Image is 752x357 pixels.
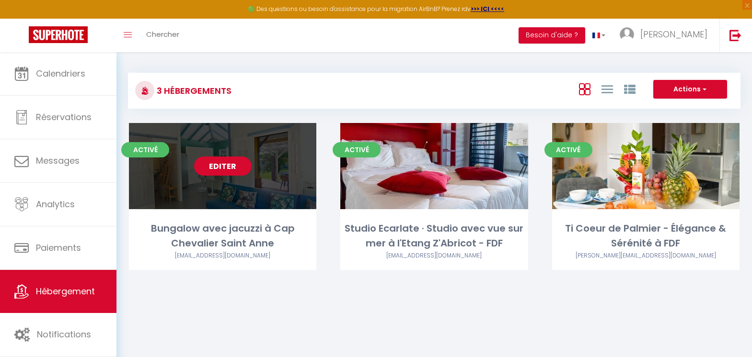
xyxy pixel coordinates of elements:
[36,155,80,167] span: Messages
[36,285,95,297] span: Hébergement
[36,111,92,123] span: Réservations
[729,29,741,41] img: logout
[640,28,707,40] span: [PERSON_NAME]
[154,80,231,101] h3: 3 Hébergements
[624,81,636,97] a: Vue par Groupe
[519,27,585,44] button: Besoin d'aide ?
[29,26,88,43] img: Super Booking
[146,29,179,39] span: Chercher
[653,80,727,99] button: Actions
[36,242,81,254] span: Paiements
[340,251,528,260] div: Airbnb
[340,221,528,251] div: Studio Ecarlate · Studio avec vue sur mer à l'Etang Z'Abricot - FDF
[333,142,381,157] span: Activé
[552,251,740,260] div: Airbnb
[613,19,719,52] a: ... [PERSON_NAME]
[37,328,91,340] span: Notifications
[602,81,613,97] a: Vue en Liste
[544,142,592,157] span: Activé
[620,27,634,42] img: ...
[579,81,590,97] a: Vue en Box
[36,198,75,210] span: Analytics
[552,221,740,251] div: Ti Coeur de Palmier - Élégance & Sérénité à FDF
[129,221,316,251] div: Bungalow avec jacuzzi à Cap Chevalier Saint Anne
[471,5,504,13] a: >>> ICI <<<<
[129,251,316,260] div: Airbnb
[139,19,186,52] a: Chercher
[36,67,85,79] span: Calendriers
[121,142,169,157] span: Activé
[194,156,252,176] a: Editer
